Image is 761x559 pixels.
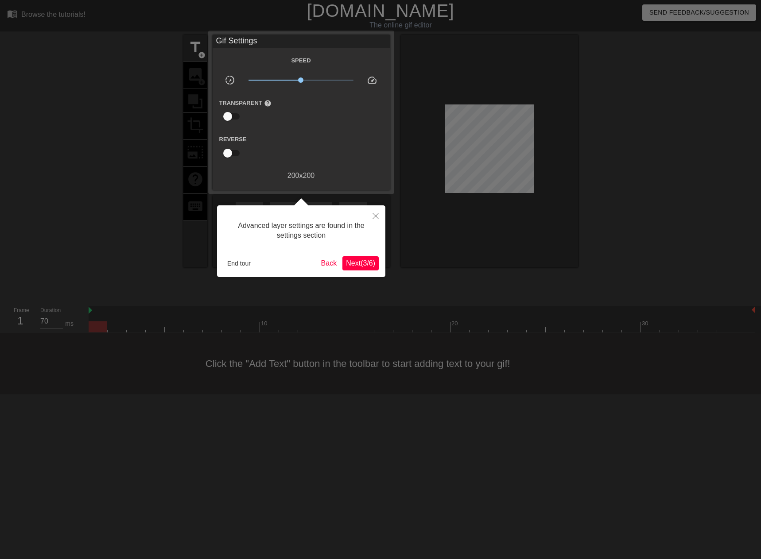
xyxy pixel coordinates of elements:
[342,256,379,270] button: Next
[318,256,341,270] button: Back
[224,257,254,270] button: End tour
[346,259,375,267] span: Next ( 3 / 6 )
[366,205,385,226] button: Close
[224,212,379,250] div: Advanced layer settings are found in the settings section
